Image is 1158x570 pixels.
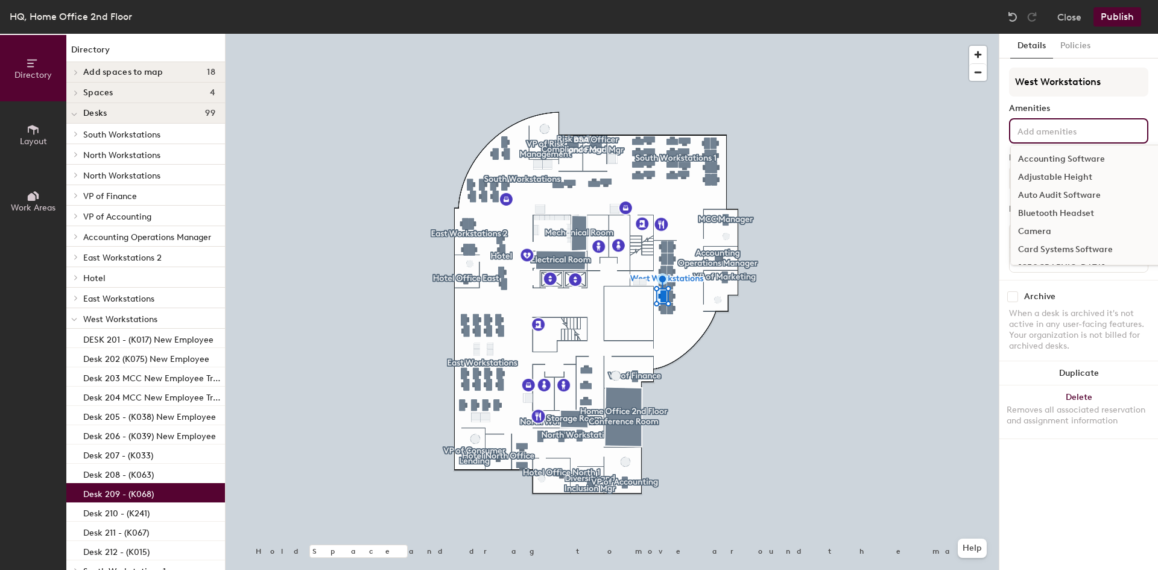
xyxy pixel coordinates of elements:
div: Amenities [1009,104,1148,113]
p: Desk 208 - (K063) [83,466,154,480]
span: West Workstations [83,314,157,325]
p: Desk 204 MCC New Employee Training - (K031) [83,389,223,403]
p: Desk 209 - (K068) [83,486,154,499]
span: Add spaces to map [83,68,163,77]
p: Desk 207 - (K033) [83,447,153,461]
span: Hotel [83,273,106,283]
button: Duplicate [999,361,1158,385]
p: Desk 202 (K075) New Employee [83,350,209,364]
div: Archive [1024,292,1055,302]
p: Desk 203 MCC New Employee Training - (K190) [83,370,223,384]
span: VP of Accounting [83,212,151,222]
div: HQ, Home Office 2nd Floor [10,9,132,24]
div: When a desk is archived it's not active in any user-facing features. Your organization is not bil... [1009,308,1148,352]
div: Desk Type [1009,153,1148,163]
button: Help [958,539,987,558]
p: Desk 210 - (K241) [83,505,150,519]
input: Add amenities [1015,123,1124,138]
img: Undo [1007,11,1019,23]
span: North Workstations [83,171,160,181]
p: DESK 201 - (K017) New Employee [83,331,214,345]
button: Hoteled [1009,168,1148,189]
span: Layout [20,136,47,147]
span: Spaces [83,88,113,98]
p: Desk 206 - (K039) New Employee [83,428,216,442]
button: DeleteRemoves all associated reservation and assignment information [999,385,1158,439]
p: Desk 212 - (K015) [83,543,150,557]
span: Work Areas [11,203,55,213]
button: Close [1057,7,1081,27]
span: Accounting Operations Manager [83,232,211,242]
button: Details [1010,34,1053,59]
span: East Workstations [83,294,154,304]
span: 4 [210,88,215,98]
p: Desk 205 - (K038) New Employee [83,408,216,422]
div: Desks [1009,204,1032,214]
span: VP of Finance [83,191,137,201]
span: Desks [83,109,107,118]
h1: Directory [66,43,225,62]
button: Policies [1053,34,1098,59]
span: 18 [207,68,215,77]
span: Directory [14,70,52,80]
span: 99 [205,109,215,118]
p: Desk 211 - (K067) [83,524,149,538]
button: Publish [1093,7,1141,27]
span: South Workstations [83,130,160,140]
img: Redo [1026,11,1038,23]
div: Removes all associated reservation and assignment information [1007,405,1151,426]
span: North Workstations [83,150,160,160]
span: East Workstations 2 [83,253,162,263]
